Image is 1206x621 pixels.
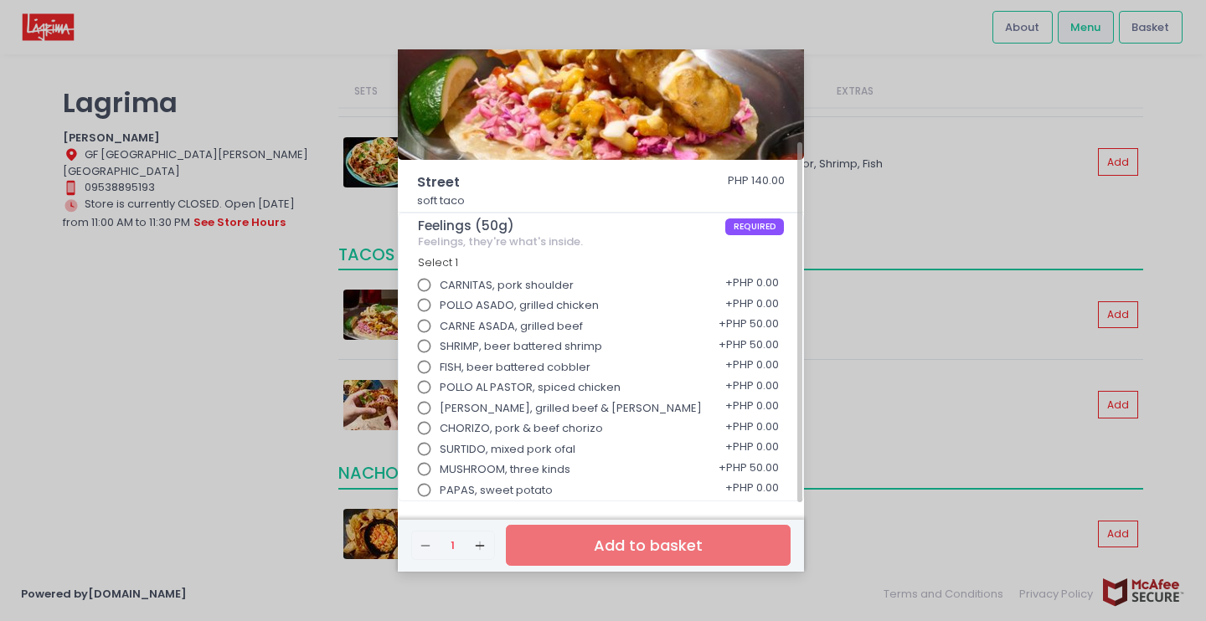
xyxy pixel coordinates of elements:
[440,441,575,458] span: SURTIDO, mixed pork ofal
[440,359,590,376] span: FISH, beer battered cobbler
[725,218,785,235] span: REQUIRED
[719,475,784,506] div: + PHP 0.00
[440,461,570,478] span: MUSHROOM, three kinds
[713,310,784,342] div: + PHP 50.00
[713,331,784,362] div: + PHP 50.00
[506,525,791,566] button: Add to basket
[417,192,786,209] p: soft taco
[719,290,784,321] div: + PHP 0.00
[440,297,599,314] span: POLLO ASADO, grilled chicken
[728,172,785,192] div: PHP 140.00
[440,277,574,294] span: CARNITAS, pork shoulder
[440,420,603,437] span: CHORIZO, pork & beef chorizo
[440,338,602,355] span: SHRIMP, beer battered shrimp
[418,218,725,234] span: Feelings (50g)
[719,372,784,403] div: + PHP 0.00
[418,255,458,269] span: Select 1
[418,235,785,249] div: Feelings, they're what's inside.
[440,482,553,499] span: PAPAS, sweet potato
[719,413,784,444] div: + PHP 0.00
[440,318,583,335] span: CARNE ASADA, grilled beef
[719,393,784,424] div: + PHP 0.00
[713,454,784,485] div: + PHP 50.00
[440,379,621,396] span: POLLO AL PASTOR, spiced chicken
[417,172,693,192] span: Street
[719,434,784,465] div: + PHP 0.00
[719,269,784,301] div: + PHP 0.00
[719,352,784,383] div: + PHP 0.00
[440,400,702,417] span: [PERSON_NAME], grilled beef & [PERSON_NAME]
